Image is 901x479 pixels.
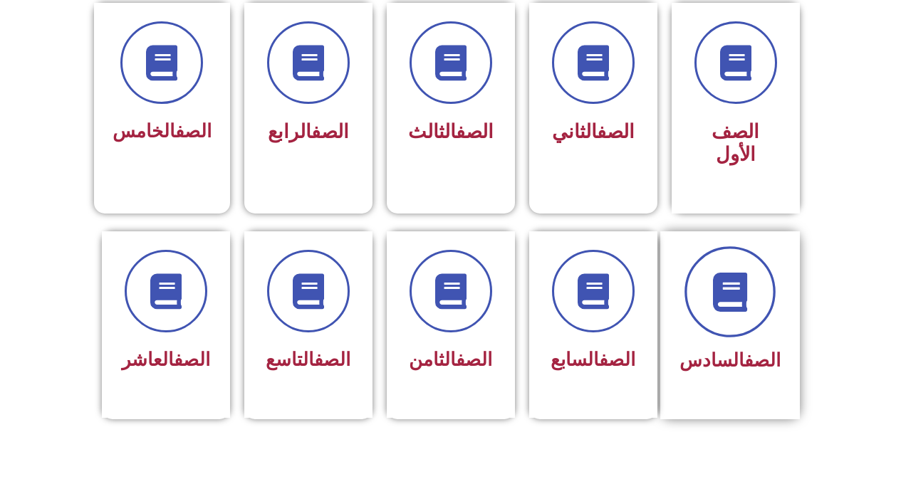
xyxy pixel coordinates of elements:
a: الصف [599,349,635,370]
span: الثامن [409,349,492,370]
span: التاسع [266,349,350,370]
span: العاشر [122,349,210,370]
span: الرابع [268,120,349,143]
span: الثالث [408,120,494,143]
span: الخامس [113,120,212,142]
a: الصف [311,120,349,143]
a: الصف [744,349,781,371]
a: الصف [314,349,350,370]
a: الصف [174,349,210,370]
span: الثاني [552,120,635,143]
span: السادس [679,349,781,371]
span: السابع [551,349,635,370]
a: الصف [456,349,492,370]
span: الصف الأول [712,120,759,166]
a: الصف [597,120,635,143]
a: الصف [456,120,494,143]
a: الصف [175,120,212,142]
